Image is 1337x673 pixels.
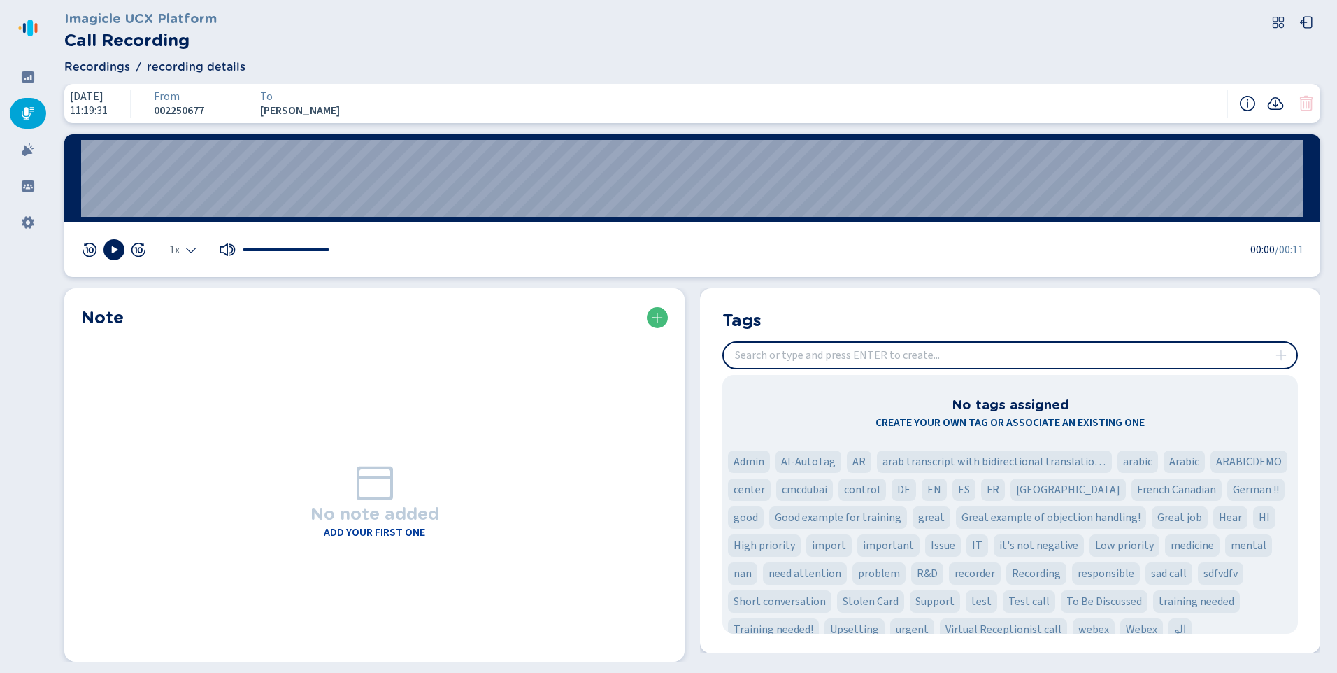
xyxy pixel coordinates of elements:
span: Training needed! [734,621,813,638]
span: HI [1259,509,1270,526]
svg: cloud-arrow-down-fill [1267,95,1284,112]
div: Tag 'it's not negative' [994,534,1084,557]
div: Tag 'cmcdubai' [776,479,833,501]
span: To [260,90,273,103]
span: 11:19:31 [70,104,108,117]
svg: jump-forward [130,241,147,258]
div: Tag 'ARABICDEMO' [1210,451,1287,473]
div: Tag 'German !!' [1227,479,1285,501]
div: Tag 'Test call' [1003,590,1055,613]
span: 1x [169,244,180,255]
div: Tag 'R&D' [911,562,943,585]
div: Tag 'FR' [981,479,1005,501]
div: Tag 'nan' [728,562,757,585]
div: Tag 'Good example for training' [769,506,907,529]
div: Tag 'sad call' [1145,562,1192,585]
div: Tag 'problem' [852,562,906,585]
div: Tag 'Francia' [1010,479,1126,501]
div: Alarms [10,134,46,165]
div: Tag 'Webex' [1120,618,1163,641]
div: Tag 'Upsetting' [824,618,885,641]
div: Tag 'Support' [910,590,960,613]
span: AI-AutoTag [781,453,836,470]
span: Recording [1012,565,1061,582]
div: Tag 'center' [728,479,771,501]
div: Tag 'French Canadian' [1131,479,1222,501]
span: training needed [1159,593,1234,610]
div: Recordings [10,98,46,129]
div: Tag 'HI' [1253,506,1275,529]
span: French Canadian [1137,481,1216,498]
div: Tag 'Issue' [925,534,961,557]
button: skip 10 sec rev [Hotkey: arrow-left] [81,241,98,258]
svg: alarm-filled [21,143,35,157]
div: Tag 'Great job' [1152,506,1208,529]
div: Tag 'great' [913,506,950,529]
span: ES [958,481,970,498]
span: important [863,537,914,554]
div: Tag 'الو' [1168,618,1192,641]
div: Tag 'Short conversation' [728,590,831,613]
button: Recording information [1239,95,1256,112]
span: /00:11 [1275,241,1303,258]
span: Test call [1008,593,1050,610]
div: Tag 'sdfvdfv' [1198,562,1243,585]
span: To Be Discussed [1066,593,1142,610]
span: Low priority [1095,537,1154,554]
svg: chevron-down [185,244,196,255]
span: nan [734,565,752,582]
span: import [812,537,846,554]
span: sdfvdfv [1203,565,1238,582]
span: Arabic [1169,453,1199,470]
div: Tag 'Hear' [1213,506,1247,529]
div: Tag 'import' [806,534,852,557]
span: Short conversation [734,593,826,610]
svg: box-arrow-left [1299,15,1313,29]
span: great [918,509,945,526]
div: Tag 'arab transcript with bidirectional translation 'fashion'' [877,451,1112,473]
div: Settings [10,207,46,238]
button: skip 10 sec fwd [Hotkey: arrow-right] [130,241,147,258]
span: Webex [1126,621,1157,638]
span: Recordings [64,59,130,76]
span: German !! [1233,481,1279,498]
div: Tag 'Recording' [1006,562,1066,585]
div: Tag 'AR' [847,451,871,473]
span: arabic [1123,453,1152,470]
div: Tag 'responsible' [1072,562,1140,585]
span: urgent [896,621,929,638]
span: sad call [1151,565,1187,582]
span: responsible [1078,565,1134,582]
svg: jump-back [81,241,98,258]
span: webex [1078,621,1109,638]
svg: volume-up-fill [219,241,236,258]
div: Tag 'DE' [892,479,916,501]
input: Search or type and press ENTER to create... [724,343,1296,368]
div: Tag 'recorder' [949,562,1001,585]
div: Tag 'IT' [966,534,988,557]
button: Recording download [1267,95,1284,112]
div: Tag 'Admin' [728,451,770,473]
svg: mic-fill [21,106,35,120]
div: Tag 'To Be Discussed' [1061,590,1147,613]
span: [GEOGRAPHIC_DATA] [1016,481,1120,498]
span: problem [858,565,900,582]
h2: Tags [722,308,762,330]
svg: trash-fill [1298,95,1315,112]
div: Tag 'training needed' [1153,590,1240,613]
span: From [154,90,180,103]
span: recording details [147,59,245,76]
span: Admin [734,453,764,470]
span: R&D [917,565,938,582]
span: medicine [1171,537,1214,554]
span: [DATE] [70,90,108,103]
button: Play [Hotkey: spacebar] [103,239,124,260]
div: Select the playback speed [169,244,196,255]
button: Your role doesn't allow you to delete this conversation [1298,95,1315,112]
span: 002250677 [154,104,227,117]
span: control [844,481,880,498]
span: Hear [1219,509,1242,526]
span: [PERSON_NAME] [260,104,340,117]
div: Tag 'EN' [922,479,947,501]
span: الو [1174,621,1186,638]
